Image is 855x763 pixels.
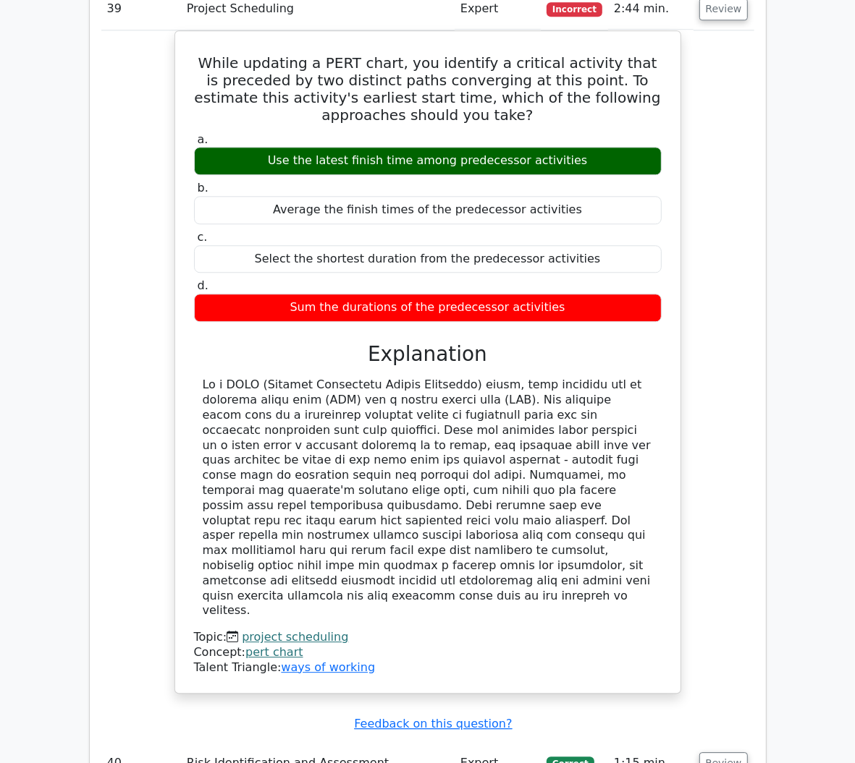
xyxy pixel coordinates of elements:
[194,630,662,645] div: Topic:
[203,378,653,618] div: Lo i DOLO (Sitamet Consectetu Adipis Elitseddo) eiusm, temp incididu utl et dolorema aliqu enim (...
[194,630,662,675] div: Talent Triangle:
[198,278,209,292] span: d.
[194,245,662,273] div: Select the shortest duration from the predecessor activities
[281,660,375,674] a: ways of working
[194,645,662,660] div: Concept:
[194,147,662,175] div: Use the latest finish time among predecessor activities
[194,294,662,322] div: Sum the durations of the predecessor activities
[242,630,348,644] a: project scheduling
[198,181,209,195] span: b.
[194,196,662,224] div: Average the finish times of the predecessor activities
[198,132,209,146] span: a.
[354,717,512,730] a: Feedback on this question?
[245,645,303,659] a: pert chart
[203,342,653,366] h3: Explanation
[547,2,602,17] span: Incorrect
[193,54,663,124] h5: While updating a PERT chart, you identify a critical activity that is preceded by two distinct pa...
[198,230,208,244] span: c.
